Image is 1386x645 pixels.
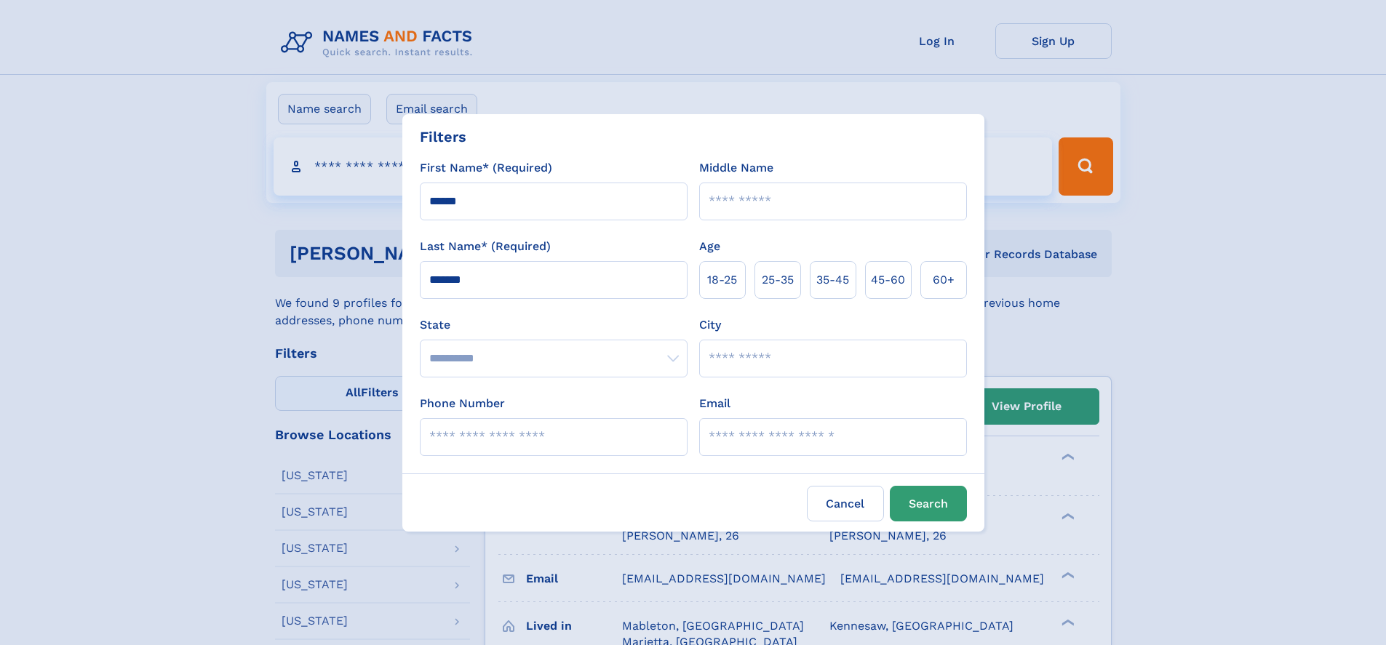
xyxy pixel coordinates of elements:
label: Middle Name [699,159,773,177]
label: Age [699,238,720,255]
button: Search [890,486,967,521]
label: Phone Number [420,395,505,412]
label: City [699,316,721,334]
span: 25‑35 [762,271,794,289]
label: State [420,316,688,334]
span: 18‑25 [707,271,737,289]
label: Last Name* (Required) [420,238,551,255]
label: First Name* (Required) [420,159,552,177]
label: Email [699,395,730,412]
span: 45‑60 [871,271,905,289]
span: 60+ [933,271,955,289]
label: Cancel [807,486,884,521]
span: 35‑45 [816,271,849,289]
div: Filters [420,126,466,148]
